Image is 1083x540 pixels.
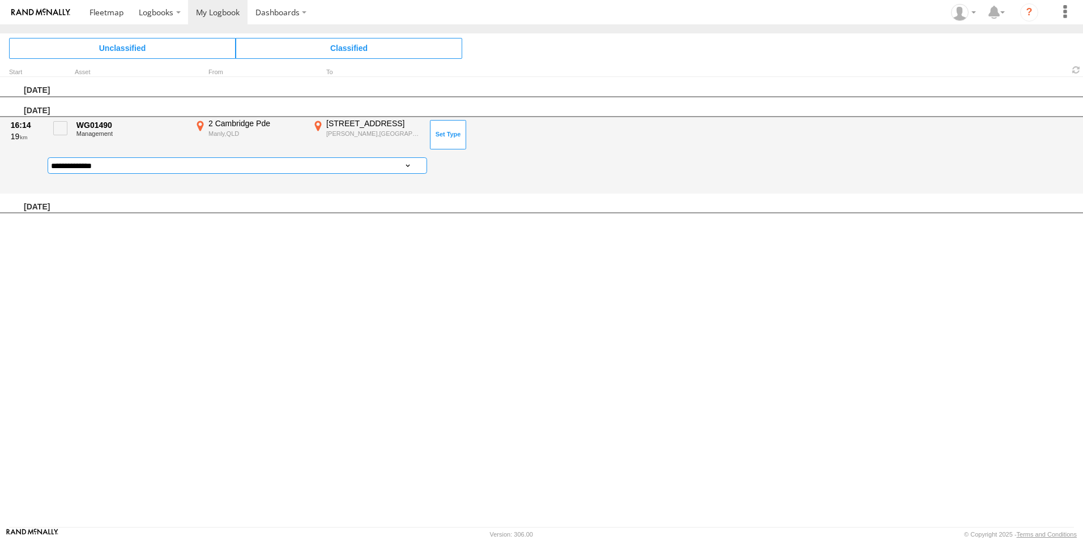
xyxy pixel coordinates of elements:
[208,130,304,138] div: Manly,QLD
[208,118,304,128] div: 2 Cambridge Pde
[76,120,186,130] div: WG01490
[75,70,188,75] div: Asset
[1020,3,1038,22] i: ?
[1069,65,1083,75] span: Refresh
[11,8,70,16] img: rand-logo.svg
[6,529,58,540] a: Visit our Website
[1017,531,1077,538] a: Terms and Conditions
[490,531,533,538] div: Version: 306.00
[11,120,41,130] div: 16:14
[310,70,424,75] div: To
[964,531,1077,538] div: © Copyright 2025 -
[9,38,236,58] span: Click to view Unclassified Trips
[193,118,306,151] label: Click to View Event Location
[326,118,422,128] div: [STREET_ADDRESS]
[11,131,41,142] div: 19
[193,70,306,75] div: From
[236,38,462,58] span: Click to view Classified Trips
[947,4,980,21] div: James McInally
[310,118,424,151] label: Click to View Event Location
[76,130,186,137] div: Management
[430,120,466,149] button: Click to Set
[326,130,422,138] div: [PERSON_NAME],[GEOGRAPHIC_DATA]
[9,70,43,75] div: Click to Sort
